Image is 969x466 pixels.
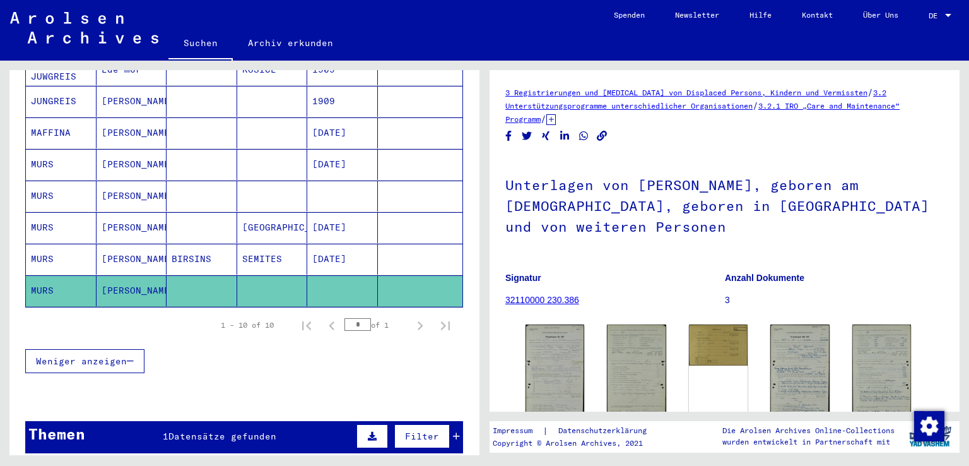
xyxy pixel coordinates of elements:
a: Impressum [493,424,543,438]
p: Die Arolsen Archives Online-Collections [722,425,895,436]
a: Archiv erkunden [233,28,348,58]
span: / [753,100,758,111]
mat-cell: [PERSON_NAME] [97,86,167,117]
div: Themen [28,422,85,445]
img: 001.jpg [526,325,584,419]
img: Arolsen_neg.svg [10,12,158,44]
p: wurden entwickelt in Partnerschaft mit [722,436,895,448]
button: Last page [433,313,458,338]
img: yv_logo.png [907,421,954,452]
div: Zustimmung ändern [913,410,944,441]
button: Share on Facebook [502,128,515,144]
div: 1 – 10 of 10 [221,320,274,331]
button: Previous page [319,313,344,338]
p: 3 [725,294,944,307]
button: Next page [408,313,433,338]
mat-cell: MURS [26,181,97,212]
button: Filter [394,424,450,448]
img: 002.jpg [607,325,666,419]
mat-cell: SEMITES [237,244,308,275]
mat-cell: [PERSON_NAME] [97,117,167,148]
span: Weniger anzeigen [36,355,127,367]
button: Weniger anzeigen [25,349,144,373]
a: 3 Registrierungen und [MEDICAL_DATA] von Displaced Persons, Kindern und Vermissten [505,88,867,97]
mat-cell: MURS [26,244,97,275]
img: 002.jpg [852,325,911,420]
span: Filter [405,431,439,442]
button: Share on Xing [539,128,553,144]
img: 001.jpg [770,325,829,419]
mat-cell: JUNGREIS [26,86,97,117]
mat-cell: [PERSON_NAME] [97,212,167,243]
mat-cell: [PERSON_NAME] [97,275,167,306]
a: Suchen [168,28,233,61]
mat-cell: MURS [26,212,97,243]
mat-cell: [PERSON_NAME] [97,149,167,180]
mat-cell: [GEOGRAPHIC_DATA] [237,212,308,243]
mat-cell: [DATE] [307,149,378,180]
span: Datensätze gefunden [168,431,276,442]
mat-cell: [DATE] [307,212,378,243]
span: / [867,87,873,98]
h1: Unterlagen von [PERSON_NAME], geboren am [DEMOGRAPHIC_DATA], geboren in [GEOGRAPHIC_DATA] und von... [505,156,944,253]
mat-cell: MAFFINA [26,117,97,148]
mat-cell: [PERSON_NAME] [97,181,167,212]
button: Share on Twitter [520,128,534,144]
b: Anzahl Dokumente [725,273,804,283]
span: / [541,113,546,124]
mat-cell: [PERSON_NAME] [97,244,167,275]
button: Share on WhatsApp [577,128,590,144]
p: Copyright © Arolsen Archives, 2021 [493,438,662,449]
a: 32110000 230.386 [505,295,579,305]
mat-cell: [DATE] [307,117,378,148]
a: Datenschutzerklärung [548,424,662,438]
button: Share on LinkedIn [558,128,572,144]
div: | [493,424,662,438]
mat-cell: 1909 [307,86,378,117]
mat-cell: MURS [26,149,97,180]
mat-cell: [DATE] [307,244,378,275]
mat-cell: MURS [26,275,97,306]
button: First page [294,313,319,338]
div: of 1 [344,319,408,331]
span: 1 [163,431,168,442]
b: Signatur [505,273,541,283]
button: Copy link [596,128,609,144]
img: Zustimmung ändern [914,411,944,441]
mat-cell: BIRSINS [167,244,237,275]
span: DE [929,11,943,20]
img: 001.jpg [689,325,748,366]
